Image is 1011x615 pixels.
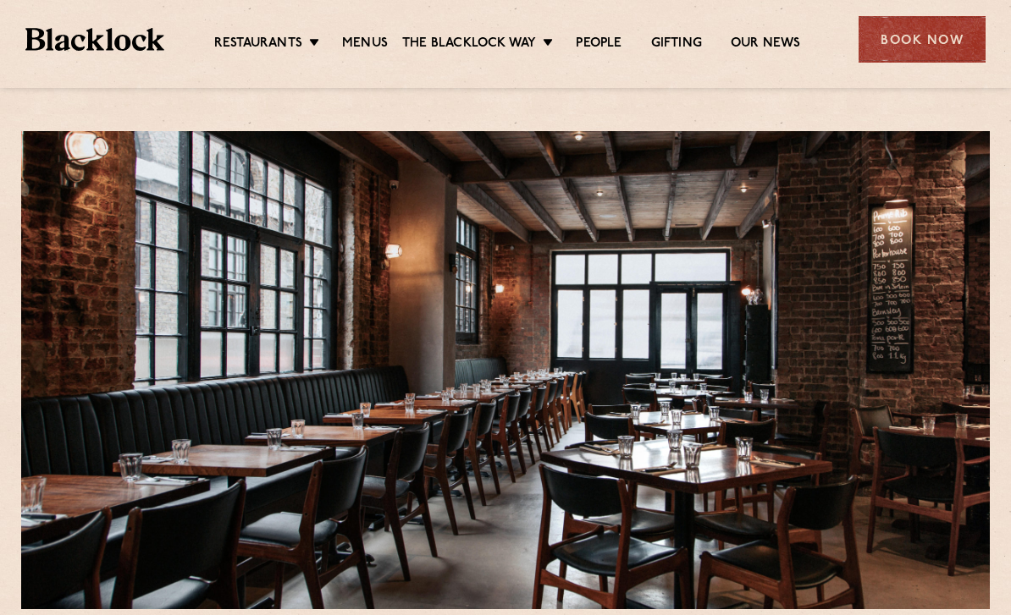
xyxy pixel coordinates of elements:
[576,36,622,52] a: People
[214,36,302,52] a: Restaurants
[651,36,702,52] a: Gifting
[402,36,536,52] a: The Blacklock Way
[859,16,986,63] div: Book Now
[731,36,801,52] a: Our News
[25,28,164,52] img: BL_Textured_Logo-footer-cropped.svg
[342,36,388,52] a: Menus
